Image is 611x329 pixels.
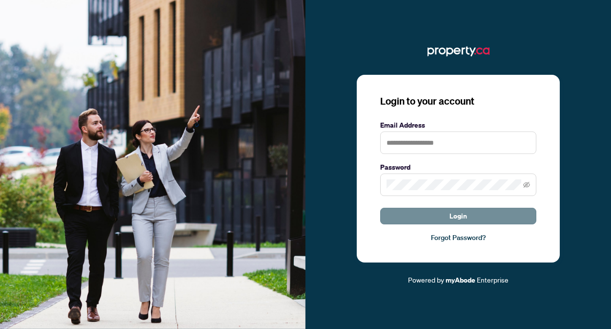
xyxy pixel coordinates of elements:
h3: Login to your account [380,94,536,108]
a: myAbode [446,275,475,285]
label: Password [380,162,536,173]
button: Login [380,208,536,224]
span: eye-invisible [523,181,530,188]
span: Enterprise [477,275,509,284]
img: ma-logo [428,44,489,59]
a: Forgot Password? [380,232,536,243]
span: Powered by [408,275,444,284]
span: Login [449,208,467,224]
label: Email Address [380,120,536,131]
